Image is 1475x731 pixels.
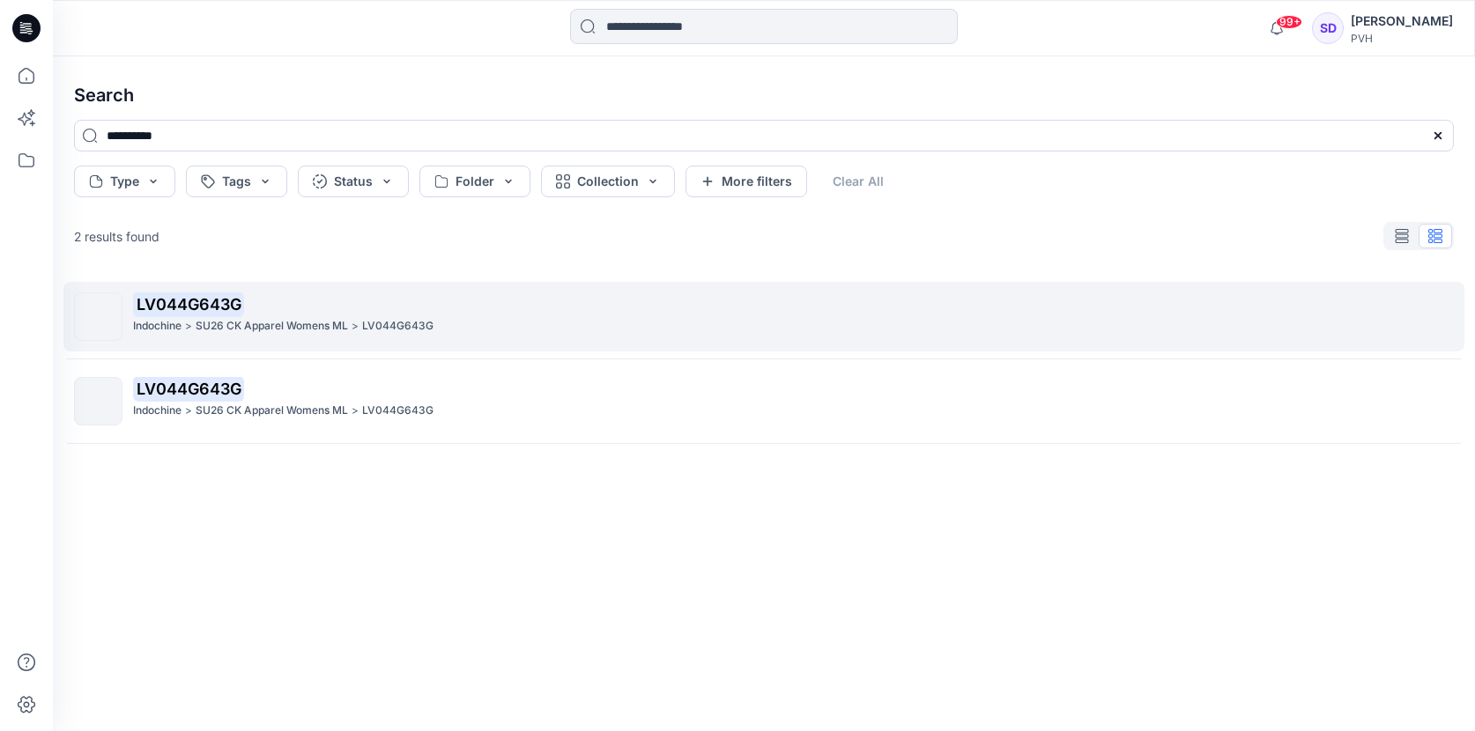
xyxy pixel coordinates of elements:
[686,166,807,197] button: More filters
[1351,32,1453,45] div: PVH
[419,166,530,197] button: Folder
[1276,15,1302,29] span: 99+
[1351,11,1453,32] div: [PERSON_NAME]
[133,317,182,336] p: Indochine
[186,166,287,197] button: Tags
[196,317,348,336] p: SU26 CK Apparel Womens ML
[185,317,192,336] p: >
[60,70,1468,120] h4: Search
[74,227,159,246] p: 2 results found
[196,402,348,420] p: SU26 CK Apparel Womens ML
[185,402,192,420] p: >
[362,317,434,336] p: LV044G643G
[63,282,1464,351] a: LV044G643GIndochine>SU26 CK Apparel Womens ML>LV044G643G
[63,366,1464,436] a: LV044G643GIndochine>SU26 CK Apparel Womens ML>LV044G643G
[133,292,244,316] mark: LV044G643G
[362,402,434,420] p: LV044G643G
[541,166,675,197] button: Collection
[352,402,359,420] p: >
[74,166,175,197] button: Type
[352,317,359,336] p: >
[298,166,409,197] button: Status
[133,402,182,420] p: Indochine
[1312,12,1344,44] div: SD
[133,376,244,401] mark: LV044G643G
